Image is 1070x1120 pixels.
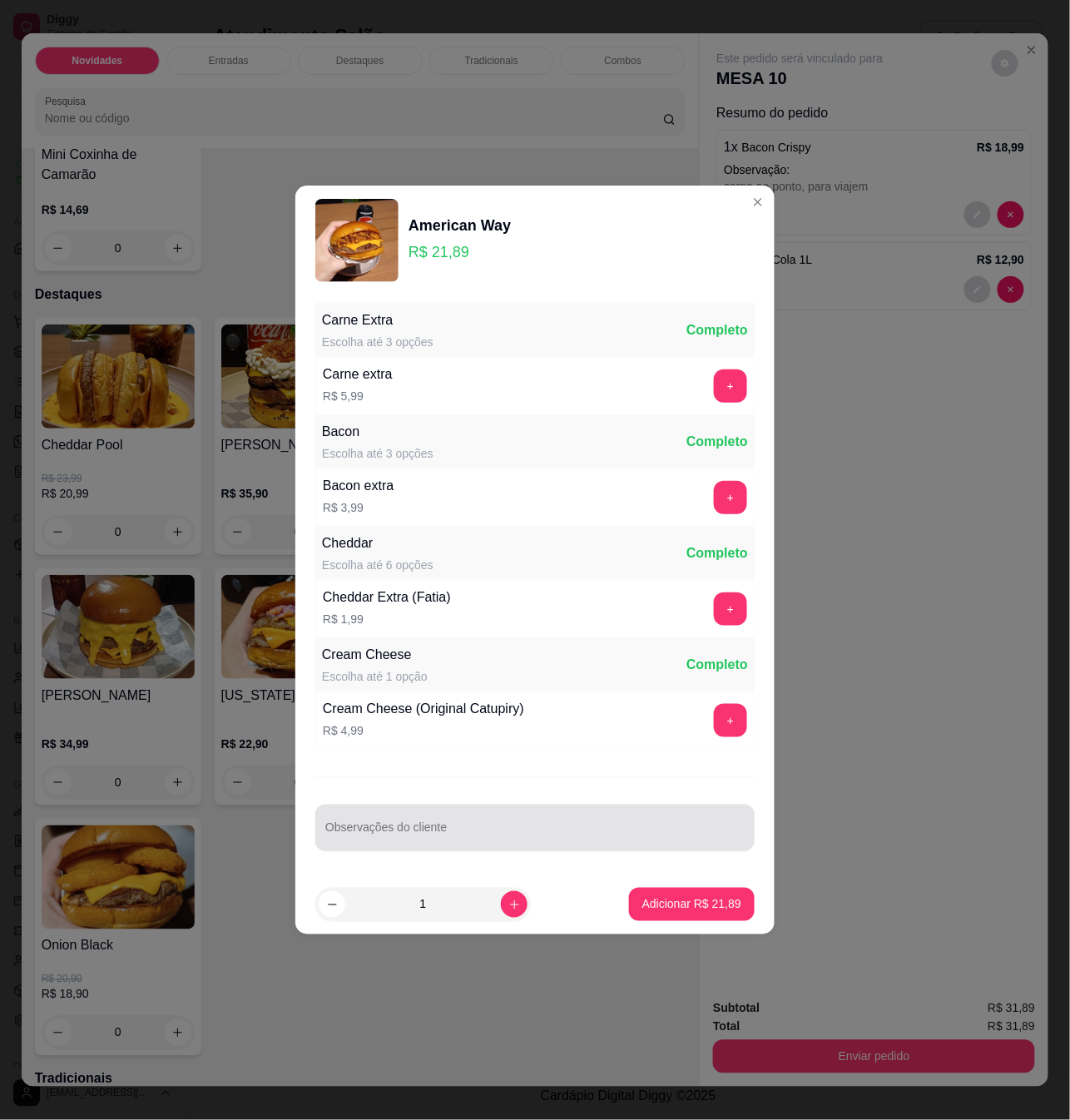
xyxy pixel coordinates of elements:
[323,476,394,496] div: Bacon extra
[322,422,433,442] div: Bacon
[745,189,771,216] button: Close
[322,557,433,573] div: Escolha até 6 opções
[629,888,755,921] button: Adicionar R$ 21,89
[714,481,747,514] button: add
[325,826,745,843] input: Observações do cliente
[686,320,748,340] div: Completo
[714,369,747,403] button: add
[686,432,748,452] div: Completo
[323,499,394,516] p: R$ 3,99
[409,240,511,264] p: R$ 21,89
[322,334,433,350] div: Escolha até 3 opções
[323,722,524,739] p: R$ 4,99
[686,655,748,675] div: Completo
[315,199,399,282] img: product-image
[714,704,747,737] button: add
[323,364,393,384] div: Carne extra
[322,668,428,685] div: Escolha até 1 opção
[642,896,741,913] p: Adicionar R$ 21,89
[323,388,393,404] p: R$ 5,99
[323,699,524,719] div: Cream Cheese (Original Catupiry)
[323,611,451,627] p: R$ 1,99
[686,543,748,563] div: Completo
[319,891,345,918] button: decrease-product-quantity
[322,310,433,330] div: Carne Extra
[409,214,511,237] div: American Way
[322,445,433,462] div: Escolha até 3 opções
[322,533,433,553] div: Cheddar
[714,592,747,626] button: add
[323,587,451,607] div: Cheddar Extra (Fatia)
[501,891,528,918] button: increase-product-quantity
[322,645,428,665] div: Cream Cheese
